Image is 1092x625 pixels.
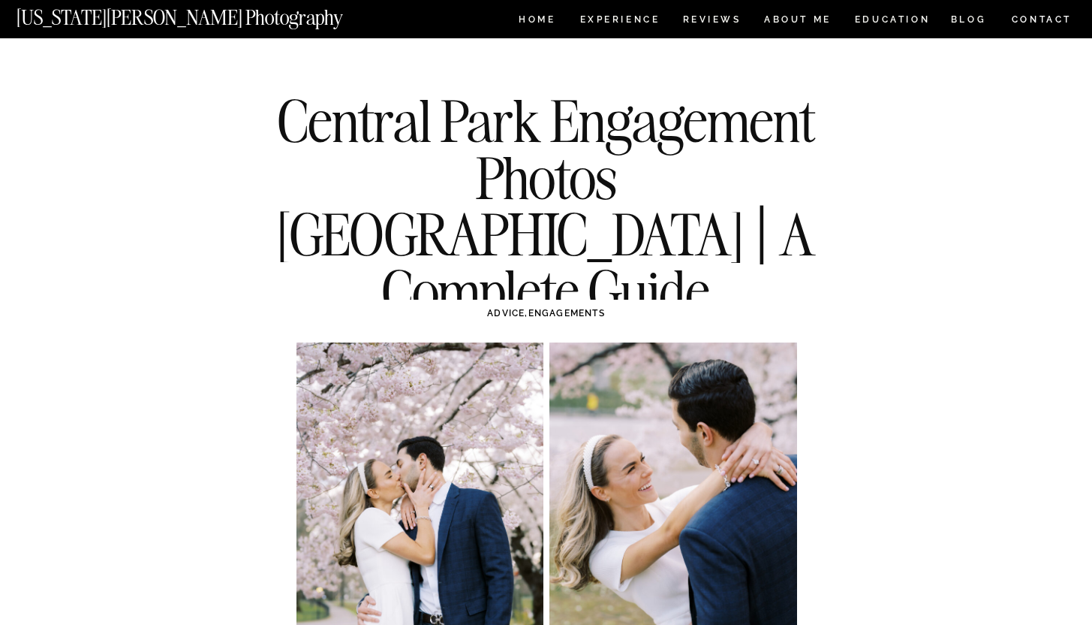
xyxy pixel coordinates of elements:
[683,15,739,28] a: REVIEWS
[951,15,987,28] a: BLOG
[853,15,932,28] a: EDUCATION
[17,8,393,20] a: [US_STATE][PERSON_NAME] Photography
[528,308,605,319] a: ENGAGEMENTS
[580,15,659,28] a: Experience
[328,306,765,320] h3: ,
[274,92,819,319] h1: Central Park Engagement Photos [GEOGRAPHIC_DATA] | A Complete Guide
[516,15,559,28] a: HOME
[764,15,832,28] a: ABOUT ME
[1011,11,1073,28] a: CONTACT
[487,308,525,319] a: ADVICE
